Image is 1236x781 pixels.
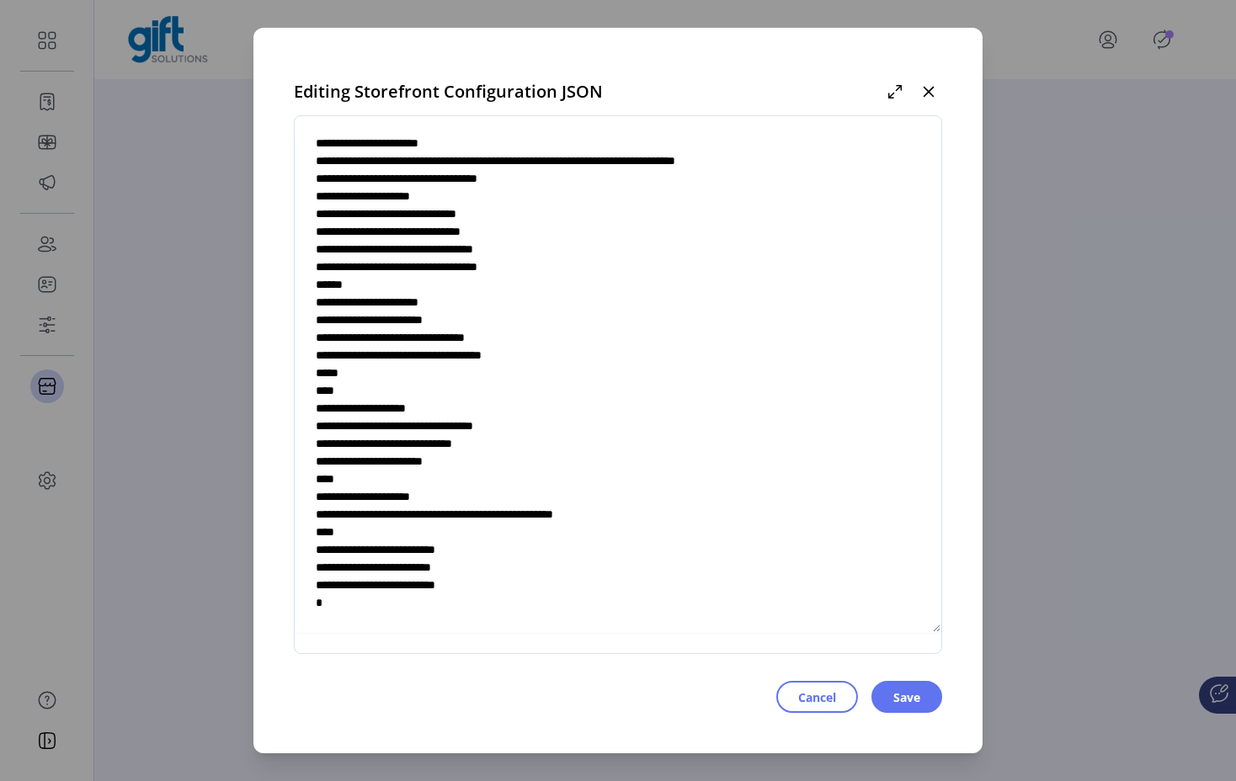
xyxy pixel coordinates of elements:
[776,681,858,713] button: Cancel
[893,688,920,706] span: Save
[871,681,942,713] button: Save
[882,78,908,105] button: Maximize
[798,688,836,706] span: Cancel
[294,79,603,104] span: Editing Storefront Configuration JSON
